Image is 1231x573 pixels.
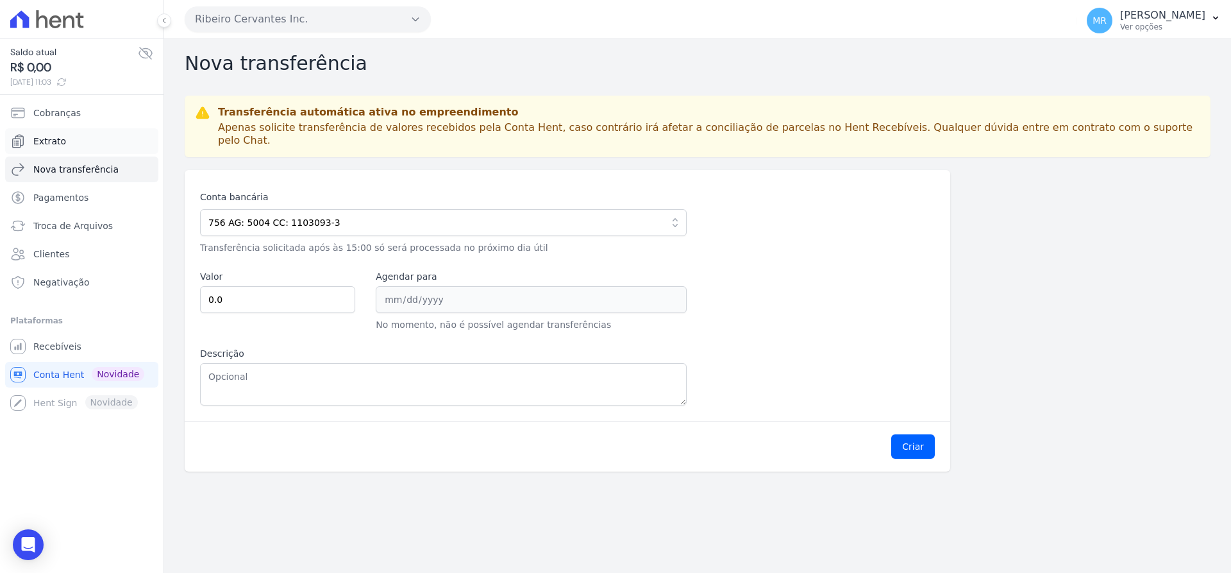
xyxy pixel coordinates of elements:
p: [PERSON_NAME] [1120,9,1205,22]
p: Apenas solicite transferência de valores recebidos pela Conta Hent, caso contrário irá afetar a c... [218,121,1200,147]
span: Negativação [33,276,90,289]
div: Open Intercom Messenger [13,529,44,560]
button: Ribeiro Cervantes Inc. [185,6,431,32]
span: MR [1093,16,1107,25]
nav: Sidebar [10,100,153,416]
div: Plataformas [10,313,153,329]
a: Nova transferência [5,157,158,182]
label: Conta bancária [200,191,687,204]
a: Conta Hent Novidade [5,362,158,388]
span: Saldo atual [10,46,138,59]
button: MR [PERSON_NAME] Ver opções [1076,3,1231,38]
span: Troca de Arquivos [33,219,113,232]
label: Agendar para [376,270,686,284]
a: Cobranças [5,100,158,126]
span: R$ 0,00 [10,59,138,76]
a: Troca de Arquivos [5,213,158,239]
span: Recebíveis [33,340,81,353]
p: Ver opções [1120,22,1205,32]
span: [DATE] 11:03 [10,76,138,88]
a: Extrato [5,128,158,154]
p: Transferência automática ativa no empreendimento [218,106,1200,119]
a: Pagamentos [5,185,158,210]
label: Descrição [200,347,687,361]
p: No momento, não é possível agendar transferências [376,318,686,332]
span: Pagamentos [33,191,88,204]
button: Criar [891,434,935,459]
span: Nova transferência [33,163,119,176]
span: Clientes [33,248,69,261]
span: Novidade [92,367,144,381]
a: Recebíveis [5,334,158,359]
h2: Nova transferência [185,52,1210,75]
a: Clientes [5,241,158,267]
span: Extrato [33,135,66,148]
label: Valor [200,270,355,284]
a: Negativação [5,269,158,295]
span: Cobranças [33,107,81,119]
p: Transferência solicitada após às 15:00 só será processada no próximo dia útil [200,241,687,255]
span: Conta Hent [33,368,84,381]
